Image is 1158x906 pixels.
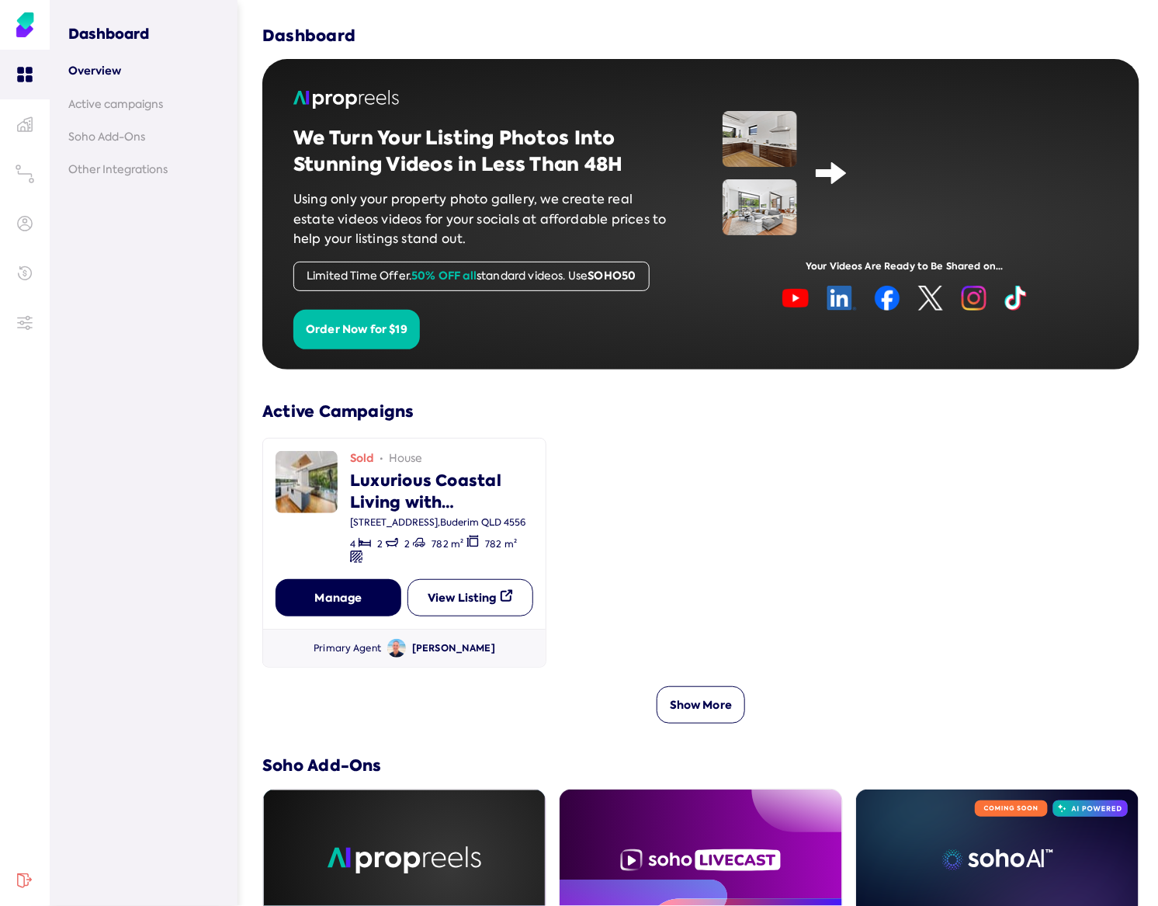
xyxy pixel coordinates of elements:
iframe: Demo [865,111,1087,235]
a: Order Now for $19 [293,321,420,337]
a: Soho Add-Ons [68,130,219,144]
div: Limited Time Offer. standard videos. Use [293,262,650,291]
div: [STREET_ADDRESS] , Buderim QLD 4556 [350,516,533,529]
img: image [723,111,797,167]
span: 4 [350,538,355,550]
button: Manage [276,579,401,616]
h2: We Turn Your Listing Photos Into Stunning Videos in Less Than 48H [293,125,674,177]
img: image [276,451,338,513]
span: 782 m² [485,538,517,550]
a: Active campaigns [68,97,219,111]
div: Your Videos Are Ready to Be Shared on... [701,260,1108,273]
button: View Listing [407,579,533,616]
span: Sold [350,451,374,467]
p: Using only your property photo gallery, we create real estate videos videos for your socials at a... [293,189,674,249]
div: [PERSON_NAME] [412,642,495,655]
span: 782 m² [432,538,463,550]
img: image [723,179,797,235]
img: image [782,286,1027,311]
span: house [389,451,423,467]
h3: Dashboard [68,6,219,44]
button: Order Now for $19 [293,310,420,350]
span: 2 [377,538,383,550]
img: Soho Agent Portal Home [12,12,37,37]
span: SOHO50 [588,268,636,283]
img: Avatar of Glenn McIntosh [387,639,406,658]
h3: Dashboard [262,25,355,47]
button: Show More [657,686,745,724]
a: Overview [68,63,219,78]
div: Luxurious Coastal Living with Panoramic Views [350,467,533,513]
h3: Soho Add-Ons [262,755,1139,776]
h3: Active Campaigns [262,401,1139,422]
span: 2 [404,538,410,550]
a: Other Integrations [68,162,219,176]
div: Primary Agent [314,642,381,655]
span: 50% OFF all [411,268,477,283]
